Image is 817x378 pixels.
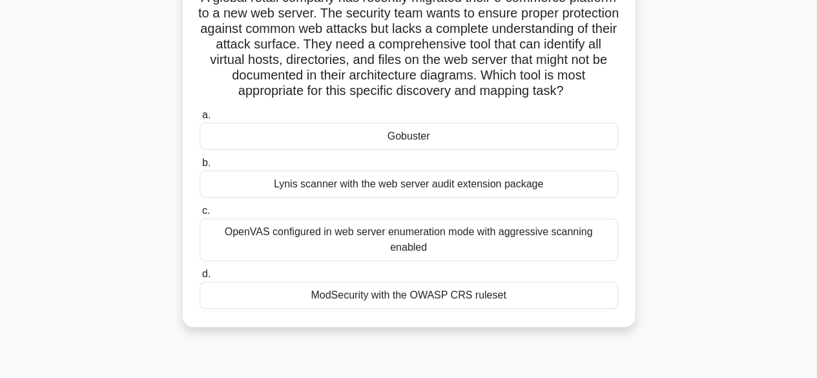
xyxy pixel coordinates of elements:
[202,205,210,216] span: c.
[200,123,618,150] div: Gobuster
[200,218,618,261] div: OpenVAS configured in web server enumeration mode with aggressive scanning enabled
[202,109,211,120] span: a.
[202,268,211,279] span: d.
[200,171,618,198] div: Lynis scanner with the web server audit extension package
[202,157,211,168] span: b.
[200,282,618,309] div: ModSecurity with the OWASP CRS ruleset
